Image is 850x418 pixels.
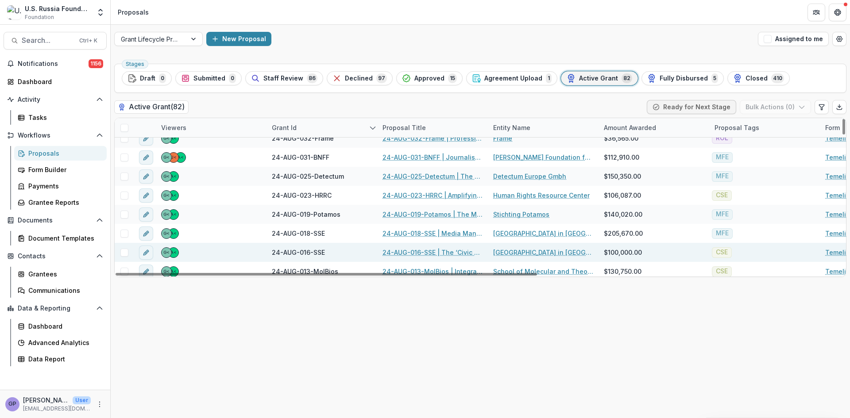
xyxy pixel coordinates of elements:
div: Payments [28,181,100,191]
button: edit [139,207,153,222]
div: Communications [28,286,100,295]
button: Draft0 [122,71,172,85]
div: Form Builder [28,165,100,174]
a: Dashboard [4,74,107,89]
button: Search... [4,32,107,50]
span: 24-AUG-019-Potamos [272,210,340,219]
div: Tasks [28,113,100,122]
span: $205,670.00 [604,229,643,238]
a: Payments [14,179,107,193]
div: Alan Griffin <alan.griffin@usrf.us> [178,155,184,160]
a: [GEOGRAPHIC_DATA] in [GEOGRAPHIC_DATA] [493,229,593,238]
button: Active Grant82 [561,71,638,85]
p: User [73,396,91,404]
span: Submitted [193,75,225,82]
button: edit [139,265,153,279]
div: Advanced Analytics [28,338,100,347]
div: Proposal Tags [709,118,820,137]
div: Grant Id [267,118,377,137]
button: Export table data [832,100,846,114]
span: 86 [307,73,317,83]
span: Foundation [25,13,54,21]
span: $106,087.00 [604,191,641,200]
div: Jemile Kelderman <jkelderman@usrf.us> [171,155,177,160]
span: 24-AUG-013-MolBios [272,267,338,276]
button: edit [139,188,153,203]
div: Alan Griffin <alan.griffin@usrf.us> [170,269,177,274]
button: edit [139,226,153,241]
button: Edit table settings [815,100,829,114]
div: Document Templates [28,234,100,243]
span: 24-AUG-018-SSE [272,229,325,238]
div: Form [820,123,845,132]
button: Open Documents [4,213,107,227]
span: 15 [448,73,457,83]
span: $112,910.00 [604,153,639,162]
a: Grantees [14,267,107,281]
button: Partners [807,4,825,21]
div: Alan Griffin <alan.griffin@usrf.us> [170,174,177,179]
nav: breadcrumb [114,6,152,19]
a: 24-AUG-019-Potamos | The Moscow Times [382,210,483,219]
a: 24-AUG-031-BNFF | Journalistic conference: RESISTANCE, SURVIVAL AND DEVELOPMENT OF INDEPENDENT ME... [382,153,483,162]
button: Submitted0 [175,71,242,85]
button: Approved15 [396,71,463,85]
button: Declined97 [327,71,393,85]
button: More [94,399,105,410]
span: $36,565.00 [604,134,638,143]
span: Agreement Upload [484,75,542,82]
span: Activity [18,96,93,104]
span: Notifications [18,60,89,68]
span: 1 [546,73,552,83]
div: Viewers [156,118,267,137]
div: Proposal Title [377,118,488,137]
img: U.S. Russia Foundation [7,5,21,19]
div: Viewers [156,123,192,132]
div: Proposal Tags [709,123,765,132]
div: Dashboard [18,77,100,86]
button: edit [139,131,153,146]
button: Agreement Upload1 [466,71,557,85]
button: Get Help [829,4,846,21]
a: Proposals [14,146,107,161]
button: Closed410 [727,71,790,85]
button: Staff Review86 [245,71,323,85]
a: 24-AUG-032-Frame | Professional Development Program for Human Rights Defenders in [GEOGRAPHIC_DATA] [382,134,483,143]
div: Alan Griffin <alan.griffin@usrf.us> [170,193,177,198]
span: Active Grant [579,75,618,82]
div: Entity Name [488,118,599,137]
span: Staff Review [263,75,303,82]
div: Data Report [28,354,100,364]
div: Gennady Podolny <gpodolny@usrf.us> [163,136,170,141]
a: Frame [493,134,512,143]
h2: Active Grant ( 82 ) [114,100,189,113]
span: Declined [345,75,373,82]
svg: sorted descending [369,124,376,131]
button: edit [139,245,153,260]
div: Gennady Podolny <gpodolny@usrf.us> [163,250,170,255]
a: Grantee Reports [14,195,107,210]
a: Detectum Europe Gmbh [493,172,566,181]
span: $130,750.00 [604,267,641,276]
span: Contacts [18,253,93,260]
div: Alan Griffin <alan.griffin@usrf.us> [170,136,177,141]
div: Grant Id [267,123,302,132]
div: Amount Awarded [599,118,709,137]
button: Open Contacts [4,249,107,263]
span: 0 [229,73,236,83]
div: Entity Name [488,123,536,132]
span: Data & Reporting [18,305,93,312]
span: 24-AUG-016-SSE [272,248,325,257]
a: Stichting Potamos [493,210,549,219]
button: edit [139,150,153,165]
div: Proposals [118,8,149,17]
span: Stages [126,61,144,67]
div: Amount Awarded [599,123,661,132]
span: Approved [414,75,444,82]
div: Gennady Podolny <gpodolny@usrf.us> [163,212,170,217]
span: $140,020.00 [604,210,642,219]
span: Fully Disbursed [660,75,708,82]
p: [EMAIL_ADDRESS][DOMAIN_NAME] [23,405,91,413]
